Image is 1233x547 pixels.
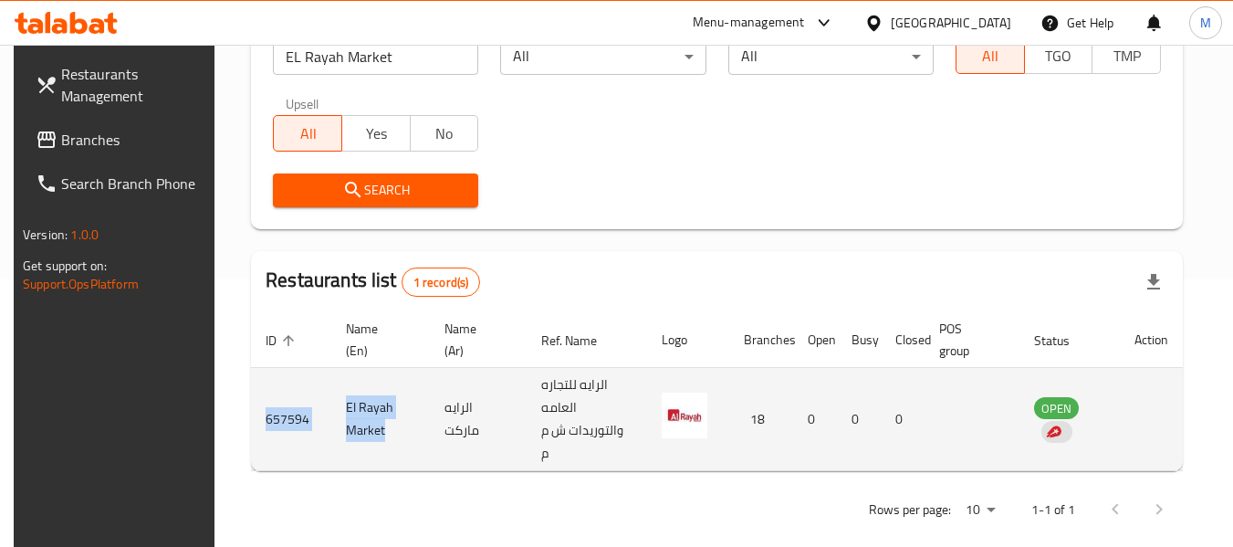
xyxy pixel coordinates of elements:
[1031,499,1075,521] p: 1-1 of 1
[70,223,99,247] span: 1.0.0
[1200,13,1211,33] span: M
[793,368,837,471] td: 0
[251,368,331,471] td: 657594
[273,38,478,75] input: Search for restaurant name or ID..
[1120,312,1183,368] th: Action
[891,13,1011,33] div: [GEOGRAPHIC_DATA]
[527,368,647,471] td: الرايه للتجاره العامه والتوريدات ش م م
[273,115,342,152] button: All
[958,497,1002,524] div: Rows per page:
[410,115,479,152] button: No
[21,118,220,162] a: Branches
[1132,260,1176,304] div: Export file
[693,12,805,34] div: Menu-management
[331,368,430,471] td: El Rayah Market
[23,223,68,247] span: Version:
[273,174,478,207] button: Search
[793,312,837,368] th: Open
[541,330,621,352] span: Ref. Name
[1045,424,1061,440] img: delivery hero logo
[1041,421,1072,443] div: Indicates that the vendor menu management has been moved to DH Catalog service
[1034,398,1079,419] span: OPEN
[418,121,472,147] span: No
[500,38,705,75] div: All
[939,318,998,362] span: POS group
[881,368,925,471] td: 0
[346,318,408,362] span: Name (En)
[647,312,729,368] th: Logo
[21,52,220,118] a: Restaurants Management
[61,63,205,107] span: Restaurants Management
[1024,37,1093,74] button: TGO
[21,162,220,205] a: Search Branch Phone
[1032,43,1086,69] span: TGO
[837,368,881,471] td: 0
[869,499,951,521] p: Rows per page:
[341,115,411,152] button: Yes
[23,272,139,296] a: Support.OpsPlatform
[1092,37,1161,74] button: TMP
[729,312,793,368] th: Branches
[61,173,205,195] span: Search Branch Phone
[430,368,527,471] td: الرايه ماركت
[287,179,464,202] span: Search
[1034,397,1079,419] div: OPEN
[729,368,793,471] td: 18
[728,38,934,75] div: All
[837,312,881,368] th: Busy
[662,393,707,438] img: El Rayah Market
[23,254,107,278] span: Get support on:
[444,318,505,362] span: Name (Ar)
[402,268,481,297] div: Total records count
[251,312,1183,471] table: enhanced table
[402,274,480,291] span: 1 record(s)
[350,121,403,147] span: Yes
[1100,43,1154,69] span: TMP
[266,267,480,297] h2: Restaurants list
[1034,330,1093,352] span: Status
[964,43,1018,69] span: All
[61,129,205,151] span: Branches
[281,121,335,147] span: All
[881,312,925,368] th: Closed
[286,97,319,110] label: Upsell
[956,37,1025,74] button: All
[266,330,300,352] span: ID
